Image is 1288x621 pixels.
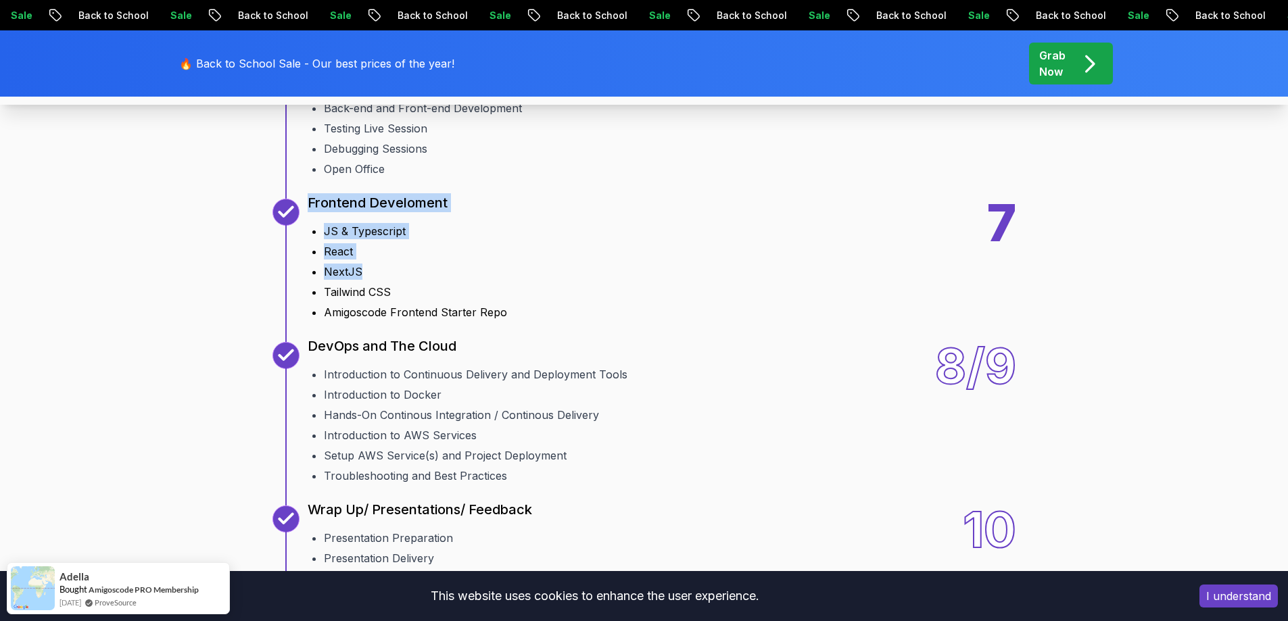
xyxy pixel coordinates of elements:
[1199,585,1278,607] button: Accept cookies
[324,468,627,484] li: Troubleshooting and Best Practices
[59,571,89,582] span: Adella
[324,141,522,157] li: Debugging Sessions
[324,223,507,239] li: JS & Typescript
[89,584,199,595] a: Amigoscode PRO Membership
[987,199,1016,320] div: 7
[794,9,837,22] p: Sale
[935,342,1016,484] div: 8/9
[324,264,507,280] li: NextJS
[11,566,55,610] img: provesource social proof notification image
[156,9,199,22] p: Sale
[324,304,507,320] li: Amigoscode Frontend Starter Repo
[324,387,627,403] li: Introduction to Docker
[324,407,627,423] li: Hands-On Continous Integration / Continous Delivery
[59,597,81,608] span: [DATE]
[308,193,448,212] p: Frontend Develoment
[324,243,507,259] li: React
[64,9,156,22] p: Back to School
[324,570,532,587] li: Feedback Reception
[383,9,475,22] p: Back to School
[1039,47,1066,80] p: Grab Now
[324,284,507,300] li: Tailwind CSS
[315,9,358,22] p: Sale
[542,9,634,22] p: Back to School
[324,427,627,443] li: Introduction to AWS Services
[1113,9,1156,22] p: Sale
[1021,9,1113,22] p: Back to School
[324,366,627,382] li: Introduction to Continuous Delivery and Deployment Tools
[324,447,627,464] li: Setup AWS Service(s) and Project Deployment
[930,35,1016,177] div: 3-6
[308,337,456,355] p: DevOps and The Cloud
[475,9,518,22] p: Sale
[324,120,522,136] li: Testing Live Session
[324,530,532,546] li: Presentation Preparation
[953,9,997,22] p: Sale
[1180,9,1272,22] p: Back to School
[179,55,454,72] p: 🔥 Back to School Sale - Our best prices of the year!
[324,161,522,177] li: Open Office
[324,550,532,566] li: Presentation Delivery
[59,584,87,595] span: Bought
[308,500,532,519] p: Wrap Up/ Presentations/ Feedback
[95,597,137,608] a: ProveSource
[861,9,953,22] p: Back to School
[634,9,677,22] p: Sale
[702,9,794,22] p: Back to School
[223,9,315,22] p: Back to School
[324,100,522,116] li: Back-end and Front-end Development
[10,581,1179,611] div: This website uses cookies to enhance the user experience.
